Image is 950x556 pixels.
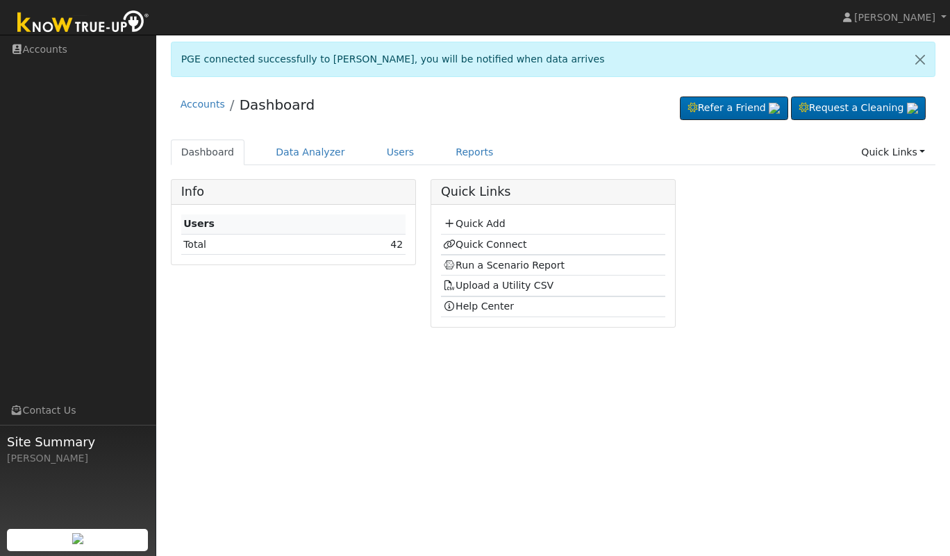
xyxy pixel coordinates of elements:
[171,42,936,77] div: PGE connected successfully to [PERSON_NAME], you will be notified when data arrives
[906,42,935,76] a: Close
[376,140,425,165] a: Users
[181,99,225,110] a: Accounts
[791,96,926,120] a: Request a Cleaning
[907,103,918,114] img: retrieve
[240,96,315,113] a: Dashboard
[7,432,149,451] span: Site Summary
[171,140,245,165] a: Dashboard
[7,451,149,466] div: [PERSON_NAME]
[854,12,935,23] span: [PERSON_NAME]
[769,103,780,114] img: retrieve
[851,140,935,165] a: Quick Links
[72,533,83,544] img: retrieve
[445,140,503,165] a: Reports
[265,140,356,165] a: Data Analyzer
[10,8,156,39] img: Know True-Up
[680,96,788,120] a: Refer a Friend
